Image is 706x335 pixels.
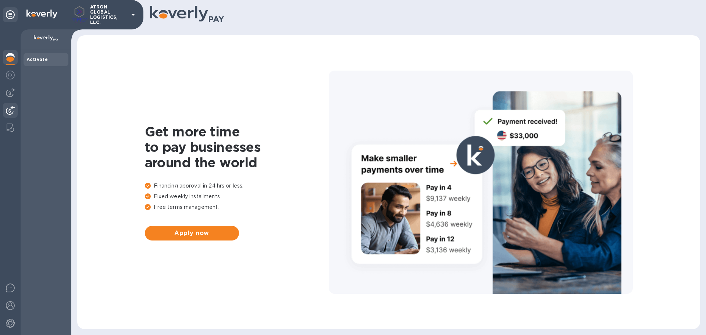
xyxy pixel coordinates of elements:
p: Financing approval in 24 hrs or less. [145,182,329,190]
h1: Get more time to pay businesses around the world [145,124,329,170]
p: Free terms management. [145,203,329,211]
span: Apply now [151,229,233,238]
div: Unpin categories [3,7,18,22]
b: Activate [26,57,48,62]
img: Foreign exchange [6,71,15,79]
button: Apply now [145,226,239,240]
img: Logo [26,10,57,18]
p: ATRON GLOBAL LOGISTICS, LLC. [90,4,127,25]
p: Fixed weekly installments. [145,193,329,200]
